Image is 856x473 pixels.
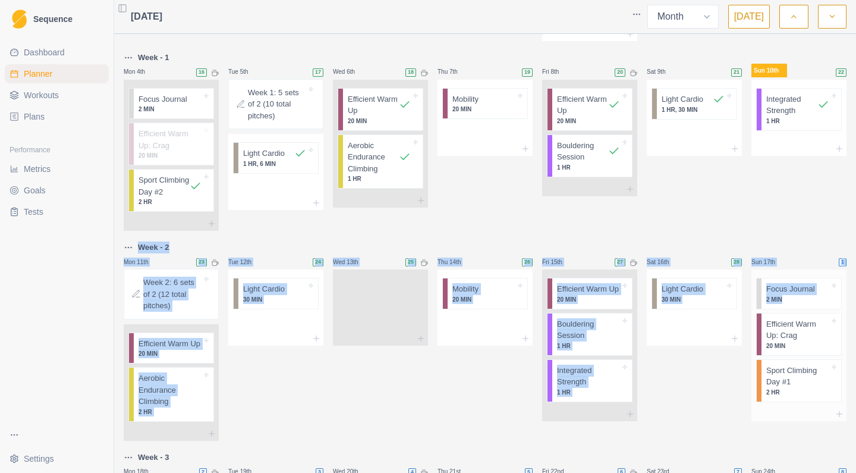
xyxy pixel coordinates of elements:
p: Sport Climbing Day #1 [766,365,829,388]
p: Sat 9th [647,67,682,76]
div: Integrated Strength1 HR [756,88,842,131]
p: Light Cardio [662,283,703,295]
div: Bouldering Session1 HR [547,313,632,356]
span: 16 [196,68,207,77]
span: 19 [522,68,533,77]
button: [DATE] [728,5,770,29]
p: 2 HR [766,388,829,397]
span: Metrics [24,163,51,175]
p: Wed 13th [333,258,369,267]
div: Mobility20 MIN [442,88,528,120]
p: 20 MIN [557,117,620,126]
a: Goals [5,181,109,200]
span: 23 [196,258,207,267]
p: Tue 5th [228,67,264,76]
p: Aerobic Endurance Climbing [139,372,202,408]
p: 20 MIN [766,342,829,350]
p: Focus Journal [139,93,187,105]
p: 1 HR [348,174,411,183]
p: 1 HR [557,163,620,172]
span: 17 [313,68,323,77]
p: Week - 3 [138,452,169,463]
span: Workouts [24,89,59,101]
p: Sport Climbing Day #2 [139,174,190,198]
p: 20 MIN [452,295,515,304]
p: Mon 4th [124,67,159,76]
span: 27 [615,258,625,267]
div: Efficient Warm Up20 MIN [547,278,632,309]
span: 22 [836,68,846,77]
p: Fri 15th [542,258,578,267]
p: Light Cardio [243,148,285,159]
span: 21 [731,68,742,77]
div: Focus Journal2 MIN [128,88,214,120]
span: [DATE] [131,10,162,24]
p: Bouldering Session [557,318,620,342]
p: Thu 14th [438,258,473,267]
p: Tue 12th [228,258,264,267]
p: Integrated Strength [766,93,817,117]
p: 20 MIN [139,151,202,160]
p: 1 HR [766,117,829,126]
div: Efficient Warm Up: Crag20 MIN [756,313,842,356]
p: 1 HR, 6 MIN [243,159,306,168]
p: 20 MIN [348,117,411,126]
p: Efficient Warm Up: Crag [766,318,829,342]
p: Aerobic Endurance Climbing [348,140,399,175]
p: 2 HR [139,198,202,206]
div: Integrated Strength1 HR [547,359,632,402]
span: Sequence [33,15,73,23]
div: Aerobic Endurance Climbing2 HR [128,367,214,422]
p: Efficient Warm Up: Crag [139,128,202,151]
p: Thu 7th [438,67,473,76]
p: 20 MIN [452,105,515,114]
p: Integrated Strength [557,365,620,388]
div: Sport Climbing Day #12 HR [756,359,842,402]
p: Mon 11th [124,258,159,267]
div: Efficient Warm Up20 MIN [128,333,214,364]
p: Light Cardio [243,283,285,295]
a: Planner [5,64,109,83]
p: Week - 2 [138,242,169,253]
p: Mobility [452,93,479,105]
div: Mobility20 MIN [442,278,528,309]
button: Settings [5,449,109,468]
a: Dashboard [5,43,109,62]
div: Week 1: 5 sets of 2 (10 total pitches) [228,79,323,130]
span: 1 [839,258,846,267]
p: 1 HR [557,342,620,350]
p: 2 MIN [766,295,829,304]
p: 30 MIN [243,295,306,304]
p: Efficient Warm Up [348,93,399,117]
p: Sun 10th [751,64,787,77]
a: LogoSequence [5,5,109,33]
a: Tests [5,202,109,221]
span: Planner [24,68,52,80]
p: Week - 1 [138,52,169,64]
a: Metrics [5,159,109,178]
p: Efficient Warm Up [557,283,619,295]
p: Fri 8th [542,67,578,76]
p: Efficient Warm Up [557,93,608,117]
span: Goals [24,184,46,196]
p: Week 2: 6 sets of 2 (12 total pitches) [143,277,202,312]
span: 26 [522,258,533,267]
div: Focus Journal2 MIN [756,278,842,309]
div: Performance [5,140,109,159]
p: 30 MIN [662,295,725,304]
span: Tests [24,206,43,218]
p: Wed 6th [333,67,369,76]
p: Week 1: 5 sets of 2 (10 total pitches) [248,87,306,122]
p: 20 MIN [557,295,620,304]
div: Light Cardio1 HR, 30 MIN [652,88,737,120]
div: Week 2: 6 sets of 2 (12 total pitches) [124,269,219,319]
p: Sat 16th [647,258,682,267]
span: 28 [731,258,742,267]
span: 25 [405,258,416,267]
span: 20 [615,68,625,77]
div: Light Cardio30 MIN [233,278,319,309]
p: 2 HR [139,408,202,416]
div: Efficient Warm Up: Crag20 MIN [128,123,214,165]
p: Bouldering Session [557,140,608,163]
p: 1 HR, 30 MIN [662,105,725,114]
